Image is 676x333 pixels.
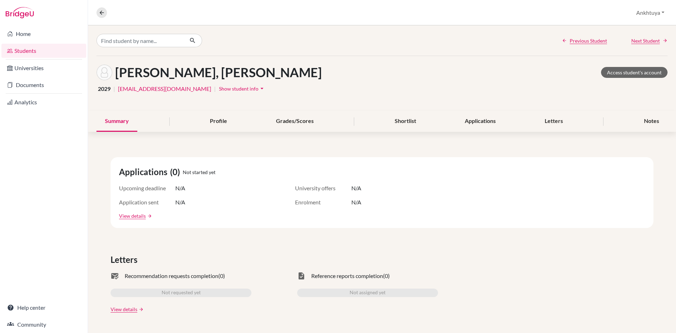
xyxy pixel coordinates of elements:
[119,198,175,206] span: Application sent
[175,198,185,206] span: N/A
[111,253,140,266] span: Letters
[631,37,660,44] span: Next Student
[115,65,322,80] h1: [PERSON_NAME], [PERSON_NAME]
[351,184,361,192] span: N/A
[137,307,144,312] a: arrow_forward
[456,111,504,132] div: Applications
[295,198,351,206] span: Enrolment
[175,184,185,192] span: N/A
[98,85,111,93] span: 2029
[1,27,86,41] a: Home
[631,37,668,44] a: Next Student
[201,111,236,132] div: Profile
[1,44,86,58] a: Students
[601,67,668,78] a: Access student's account
[1,95,86,109] a: Analytics
[268,111,322,132] div: Grades/Scores
[118,85,211,93] a: [EMAIL_ADDRESS][DOMAIN_NAME]
[351,198,361,206] span: N/A
[218,272,225,280] span: (0)
[125,272,218,280] span: Recommendation requests completion
[111,306,137,313] a: View details
[1,317,86,332] a: Community
[119,184,175,192] span: Upcoming deadline
[383,272,390,280] span: (0)
[295,184,351,192] span: University offers
[183,168,215,176] span: Not started yet
[636,111,668,132] div: Notes
[162,289,201,297] span: Not requested yet
[119,212,146,220] a: View details
[350,289,386,297] span: Not assigned yet
[536,111,571,132] div: Letters
[170,166,183,178] span: (0)
[111,272,119,280] span: mark_email_read
[1,61,86,75] a: Universities
[119,166,170,178] span: Applications
[113,85,115,93] span: |
[633,6,668,19] button: Ankhtuya
[219,83,266,94] button: Show student infoarrow_drop_down
[386,111,425,132] div: Shortlist
[1,301,86,315] a: Help center
[96,64,112,80] img: АМИН-ЭРДЭНЭ Амар-Эрдэнэ's avatar
[297,272,306,280] span: task
[219,86,258,92] span: Show student info
[146,214,152,218] a: arrow_forward
[562,37,607,44] a: Previous Student
[570,37,607,44] span: Previous Student
[258,85,265,92] i: arrow_drop_down
[96,111,137,132] div: Summary
[96,34,184,47] input: Find student by name...
[214,85,216,93] span: |
[6,7,34,18] img: Bridge-U
[1,78,86,92] a: Documents
[311,272,383,280] span: Reference reports completion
